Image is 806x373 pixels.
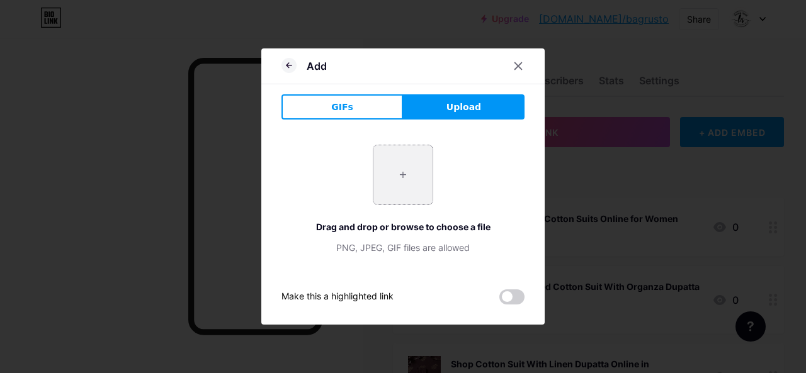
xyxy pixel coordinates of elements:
div: Drag and drop or browse to choose a file [281,220,525,233]
span: GIFs [331,101,353,114]
div: PNG, JPEG, GIF files are allowed [281,241,525,254]
button: Upload [403,94,525,120]
div: Add [307,58,327,74]
span: Upload [446,101,481,114]
button: GIFs [281,94,403,120]
div: Make this a highlighted link [281,289,394,304]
